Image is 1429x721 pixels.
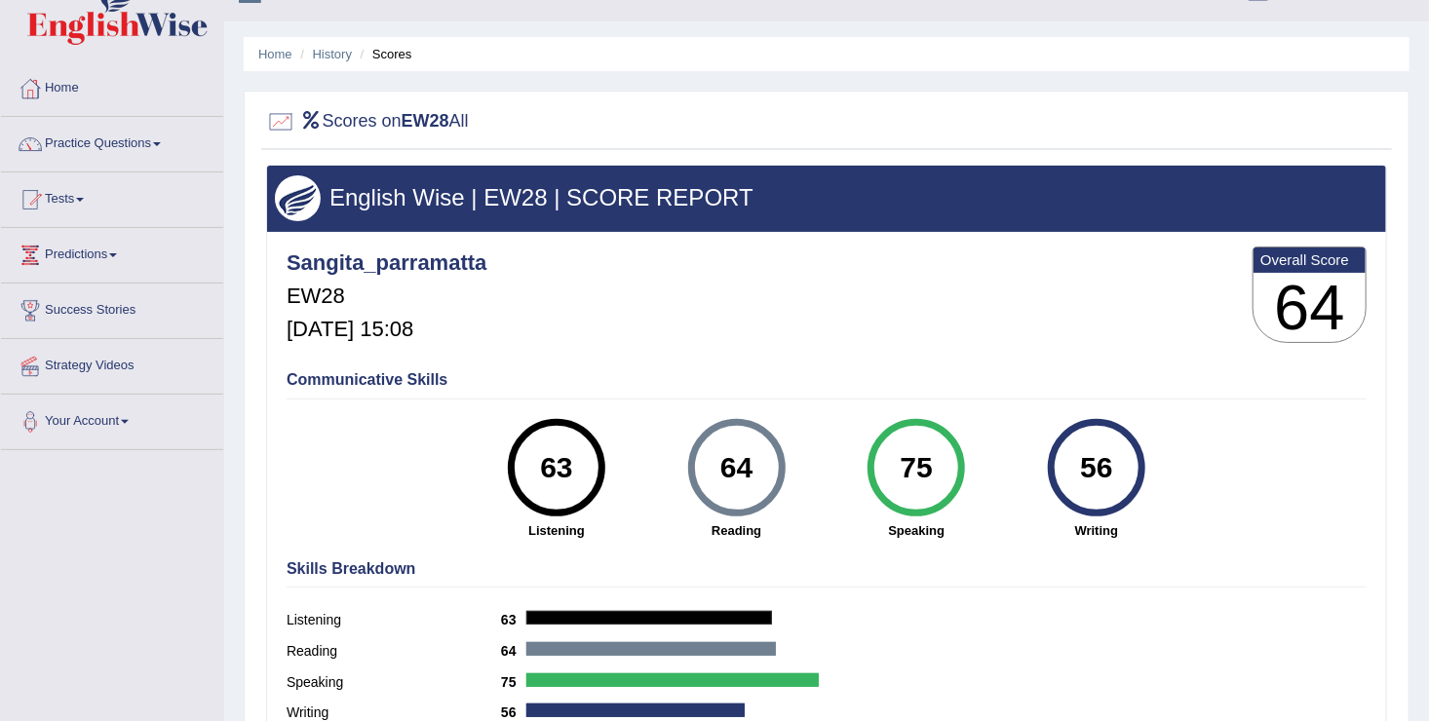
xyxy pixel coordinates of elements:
li: Scores [356,45,412,63]
img: wings.png [275,175,321,221]
div: 75 [881,427,952,509]
a: Strategy Videos [1,339,223,388]
h4: Communicative Skills [287,371,1367,389]
h4: Sangita_parramatta [287,251,486,275]
label: Reading [287,641,501,662]
a: Success Stories [1,284,223,332]
strong: Speaking [836,521,997,540]
a: Practice Questions [1,117,223,166]
div: 63 [521,427,592,509]
a: Predictions [1,228,223,277]
b: 63 [501,612,526,627]
strong: Reading [656,521,817,540]
b: Overall Score [1260,251,1359,268]
b: EW28 [402,111,449,131]
h4: Skills Breakdown [287,560,1367,578]
a: Your Account [1,395,223,443]
a: Home [258,47,292,61]
h5: [DATE] 15:08 [287,318,486,341]
b: 75 [501,674,526,690]
b: 56 [501,704,526,720]
strong: Listening [477,521,637,540]
a: Home [1,61,223,110]
h3: English Wise | EW28 | SCORE REPORT [275,185,1378,210]
h2: Scores on All [266,107,469,136]
h3: 64 [1254,273,1366,343]
div: 64 [701,427,772,509]
strong: Writing [1017,521,1178,540]
h5: EW28 [287,285,486,308]
a: Tests [1,172,223,221]
label: Speaking [287,672,501,693]
b: 64 [501,643,526,659]
div: 56 [1061,427,1132,509]
label: Listening [287,610,501,630]
a: History [313,47,352,61]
